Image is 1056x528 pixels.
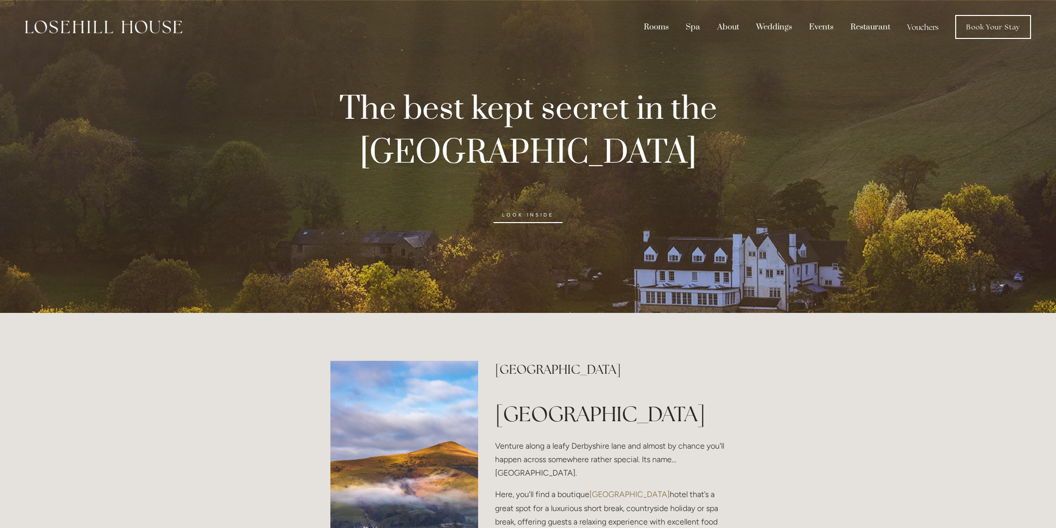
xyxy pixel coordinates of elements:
h2: [GEOGRAPHIC_DATA] [495,361,725,378]
p: Venture along a leafy Derbyshire lane and almost by chance you'll happen across somewhere rather ... [495,439,725,480]
div: Rooms [636,17,676,36]
div: Events [801,17,841,36]
a: Book Your Stay [955,15,1031,39]
div: Restaurant [843,17,898,36]
img: Losehill House [25,20,182,33]
div: Spa [678,17,708,36]
strong: The best kept secret in the [GEOGRAPHIC_DATA] [339,89,724,174]
h1: [GEOGRAPHIC_DATA] [495,399,725,429]
div: About [710,17,747,36]
div: Weddings [749,17,799,36]
a: Vouchers [900,17,946,36]
a: look inside [494,207,562,223]
a: [GEOGRAPHIC_DATA] [589,490,670,499]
